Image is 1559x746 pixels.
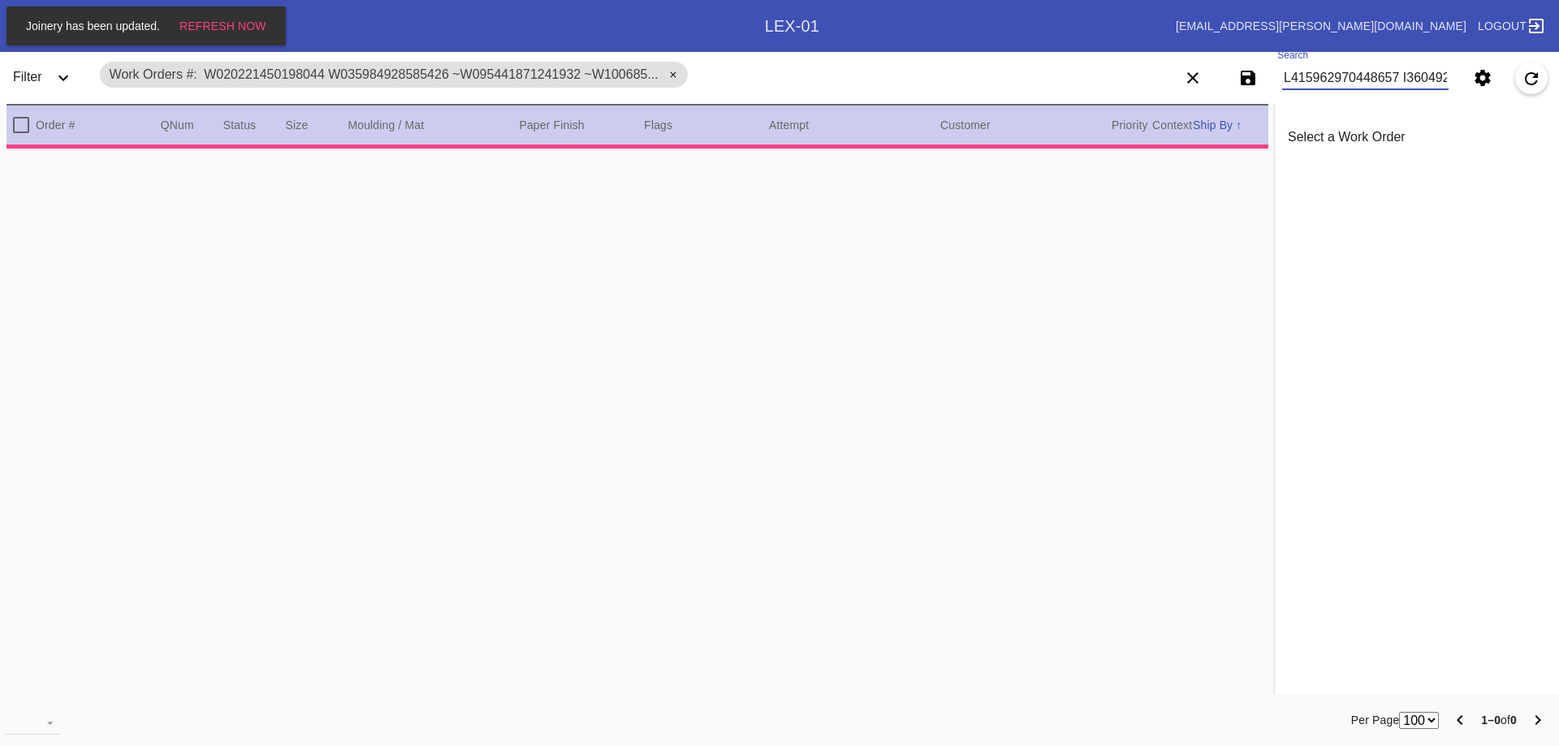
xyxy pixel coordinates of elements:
[519,115,644,135] div: Paper Finish
[110,67,197,81] span: Work Orders #
[1351,710,1400,730] label: Per Page
[1481,714,1501,727] b: 1–0
[1193,115,1262,135] div: Ship By ↑
[161,115,223,135] div: QNum
[348,115,519,135] div: Moulding / Mat
[286,119,309,132] span: Size
[13,70,42,84] span: Filter
[286,115,348,135] div: Size
[36,115,161,135] div: Order #
[1193,119,1233,132] span: Ship By
[1183,77,1203,90] ng-md-icon: Clear filters
[1236,119,1242,132] span: ↑
[1444,704,1476,736] button: Previous Page
[38,10,765,42] div: Work OrdersExpand
[1522,704,1554,736] button: Next Page
[13,112,37,138] md-checkbox: Select All
[1232,62,1264,94] button: Save filters
[5,710,60,735] md-select: download-file: Download...
[765,17,819,36] div: LEX-01
[204,67,659,81] span: W020221450198044 W035984928585426 ~W095441871241932 ~W100685...
[1112,115,1152,135] div: Priority
[1112,119,1148,132] span: Priority
[1473,11,1546,41] a: Logout
[47,62,80,94] button: Expand
[769,115,940,135] div: Attempt
[1152,115,1193,135] div: Context
[1510,714,1517,727] b: 0
[175,11,271,41] button: Refresh Now
[1466,62,1499,94] button: Settings
[1288,130,1546,144] p: Select a Work Order
[6,55,91,101] div: FilterExpand
[223,115,286,135] div: Status
[940,115,1112,135] div: Customer
[644,115,769,135] div: Flags
[179,19,266,32] span: Refresh Now
[1177,62,1209,94] button: Clear filters
[1515,62,1548,94] button: Refresh
[1481,710,1517,730] div: of
[1176,19,1466,32] a: [EMAIL_ADDRESS][PERSON_NAME][DOMAIN_NAME]
[1478,19,1527,32] span: Logout
[21,19,165,32] span: Joinery has been updated.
